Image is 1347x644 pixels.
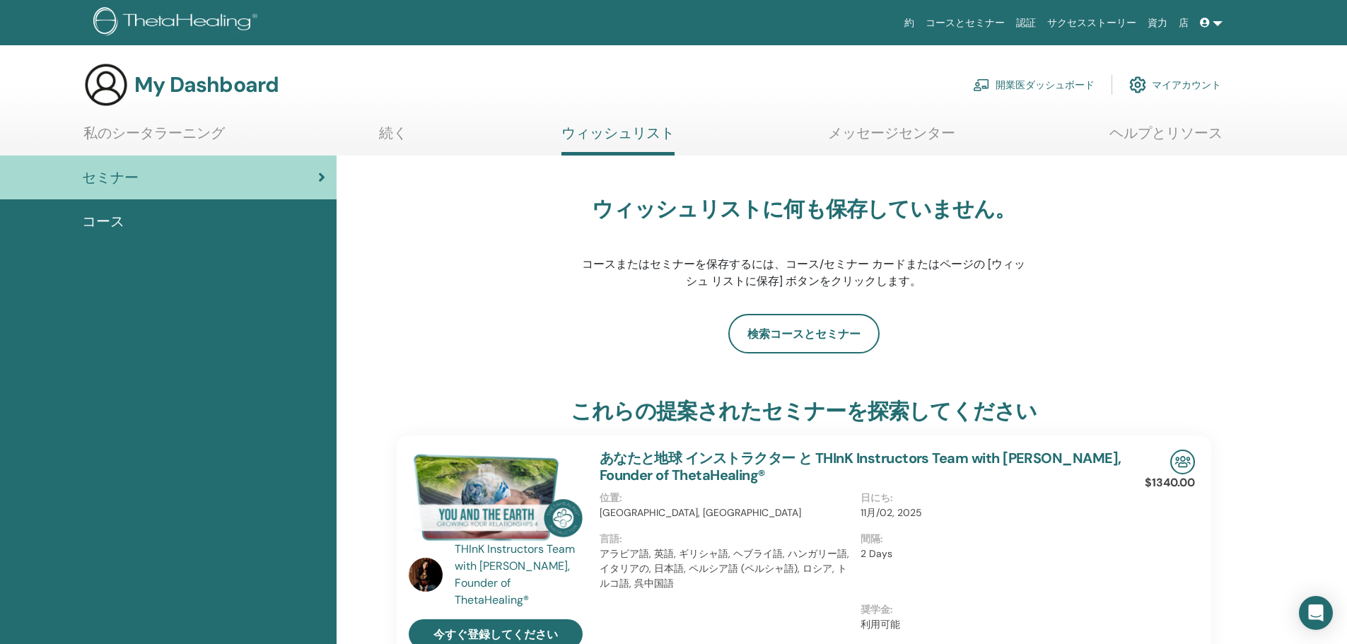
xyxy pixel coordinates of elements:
a: あなたと地球 インストラクター と THInK Instructors Team with [PERSON_NAME], Founder of ThetaHealing® [600,449,1121,484]
a: THInK Instructors Team with [PERSON_NAME], Founder of ThetaHealing® [455,541,585,609]
a: 検索コースとセミナー [728,314,880,353]
a: マイアカウント [1129,69,1221,100]
p: アラビア語, 英語, ギリシャ語, ヘブライ語, ハンガリー語, イタリアの, 日本語, ペルシア語 (ペルシャ語), ロシア, トルコ語, 呉中国語 [600,546,852,591]
a: 私のシータラーニング [83,124,225,152]
p: [GEOGRAPHIC_DATA], [GEOGRAPHIC_DATA] [600,505,852,520]
img: default.jpg [409,558,443,592]
p: 言語 : [600,532,852,546]
p: 日にち : [861,491,1113,505]
h3: これらの提案されたセミナーを探索してください [571,399,1037,424]
img: cog.svg [1129,73,1146,97]
p: 利用可能 [861,617,1113,632]
h3: ウィッシュリストに何も保存していません。 [581,197,1027,222]
h3: My Dashboard [134,72,279,98]
a: 認証 [1010,10,1042,36]
p: コースまたはセミナーを保存するには、コース/セミナー カードまたはページの [ウィッシュ リストに保存] ボタンをクリックします。 [581,256,1027,290]
a: メッセージセンター [828,124,955,152]
span: セミナー [82,167,139,188]
a: ヘルプとリソース [1109,124,1223,152]
a: 資力 [1142,10,1173,36]
span: 今すぐ登録してください [433,627,558,642]
p: $1340.00 [1145,474,1195,491]
img: generic-user-icon.jpg [83,62,129,107]
p: 間隔 : [861,532,1113,546]
p: 奨学金 : [861,602,1113,617]
a: 続く [379,124,407,152]
p: 11月/02, 2025 [861,505,1113,520]
a: 約 [899,10,920,36]
img: In-Person Seminar [1170,450,1195,474]
a: サクセスストーリー [1042,10,1142,36]
a: コースとセミナー [920,10,1010,36]
p: 2 Days [861,546,1113,561]
div: Open Intercom Messenger [1299,596,1333,630]
a: ウィッシュリスト [561,124,675,156]
p: 位置 : [600,491,852,505]
a: 店 [1173,10,1194,36]
span: コース [82,211,124,232]
img: あなたと地球 インストラクター [409,450,583,545]
a: 開業医ダッシュボード [973,69,1095,100]
img: logo.png [93,7,262,39]
img: chalkboard-teacher.svg [973,78,990,91]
